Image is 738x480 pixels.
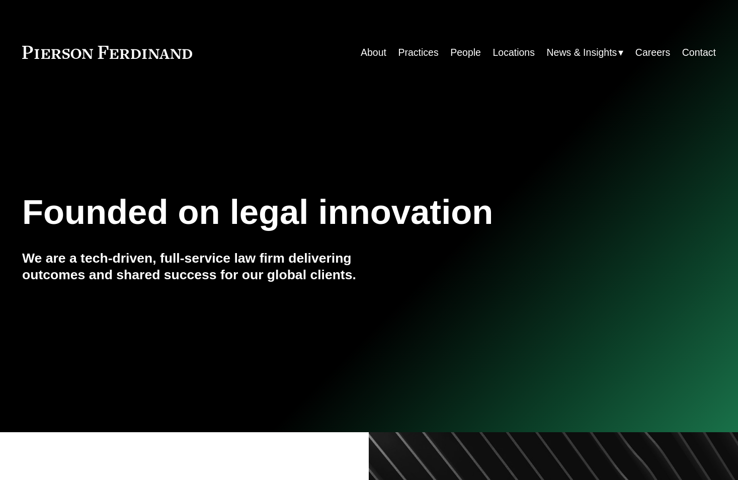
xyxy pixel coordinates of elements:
a: Practices [398,43,438,62]
a: Contact [682,43,716,62]
a: Careers [635,43,670,62]
a: About [361,43,386,62]
a: folder dropdown [546,43,623,62]
a: Locations [493,43,535,62]
h4: We are a tech-driven, full-service law firm delivering outcomes and shared success for our global... [22,250,369,284]
h1: Founded on legal innovation [22,193,600,232]
span: News & Insights [546,44,617,61]
a: People [450,43,481,62]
